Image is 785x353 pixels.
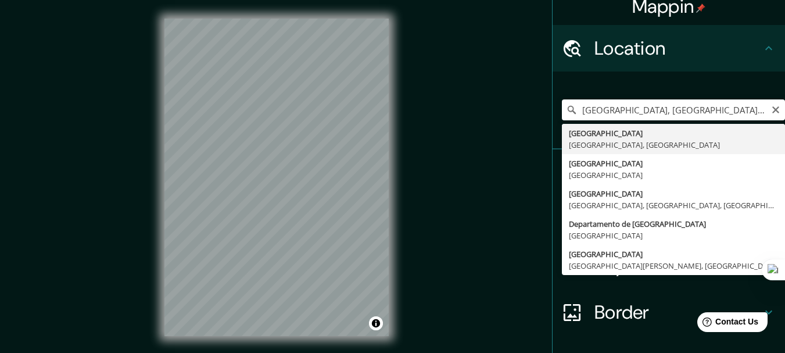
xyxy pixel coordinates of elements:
[164,19,389,336] canvas: Map
[553,25,785,72] div: Location
[569,127,778,139] div: [GEOGRAPHIC_DATA]
[569,248,778,260] div: [GEOGRAPHIC_DATA]
[594,301,762,324] h4: Border
[569,139,778,151] div: [GEOGRAPHIC_DATA], [GEOGRAPHIC_DATA]
[569,158,778,169] div: [GEOGRAPHIC_DATA]
[569,169,778,181] div: [GEOGRAPHIC_DATA]
[569,188,778,199] div: [GEOGRAPHIC_DATA]
[569,218,778,230] div: Departamento de [GEOGRAPHIC_DATA]
[553,196,785,243] div: Style
[369,316,383,330] button: Toggle attribution
[562,99,785,120] input: Pick your city or area
[594,254,762,277] h4: Layout
[553,243,785,289] div: Layout
[569,260,778,272] div: [GEOGRAPHIC_DATA][PERSON_NAME], [GEOGRAPHIC_DATA], [GEOGRAPHIC_DATA]
[553,289,785,336] div: Border
[553,149,785,196] div: Pins
[696,3,705,13] img: pin-icon.png
[771,104,780,115] button: Clear
[594,37,762,60] h4: Location
[682,308,772,340] iframe: Help widget launcher
[569,230,778,241] div: [GEOGRAPHIC_DATA]
[569,199,778,211] div: [GEOGRAPHIC_DATA], [GEOGRAPHIC_DATA], [GEOGRAPHIC_DATA]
